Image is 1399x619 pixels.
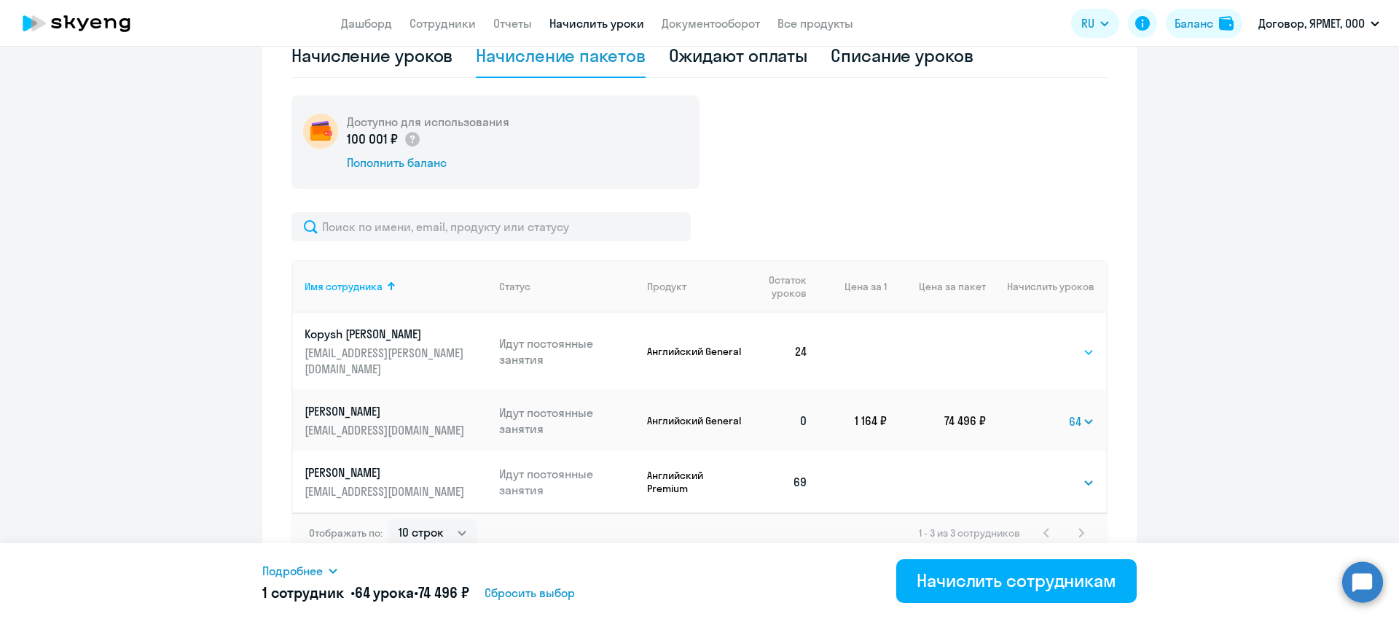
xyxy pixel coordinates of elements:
[745,313,820,390] td: 24
[887,260,986,313] th: Цена за пакет
[919,526,1020,540] span: 1 - 3 из 3 сотрудников
[347,130,421,149] p: 100 001 ₽
[1071,9,1119,38] button: RU
[305,464,487,499] a: [PERSON_NAME][EMAIL_ADDRESS][DOMAIN_NAME]
[309,526,383,540] span: Отображать по:
[262,562,323,580] span: Подробнее
[499,280,530,293] div: Статус
[262,583,469,603] h5: 1 сотрудник • •
[1219,16,1234,31] img: balance
[305,483,468,499] p: [EMAIL_ADDRESS][DOMAIN_NAME]
[647,345,745,358] p: Английский General
[1166,9,1242,38] button: Балансbalance
[347,114,509,130] h5: Доступно для использования
[291,44,452,67] div: Начисление уроков
[917,569,1116,592] div: Начислить сотрудникам
[896,559,1137,603] button: Начислить сотрудникам
[647,414,745,427] p: Английский General
[647,469,745,495] p: Английский Premium
[499,466,636,498] p: Идут постоянные занятия
[777,16,853,31] a: Все продукты
[347,155,509,171] div: Пополнить баланс
[305,422,468,438] p: [EMAIL_ADDRESS][DOMAIN_NAME]
[499,405,636,437] p: Идут постоянные занятия
[1175,15,1213,32] div: Баланс
[669,44,808,67] div: Ожидают оплаты
[820,260,887,313] th: Цена за 1
[499,280,636,293] div: Статус
[820,390,887,451] td: 1 164 ₽
[493,16,532,31] a: Отчеты
[476,44,645,67] div: Начисление пакетов
[831,44,973,67] div: Списание уроков
[341,16,392,31] a: Дашборд
[305,403,487,438] a: [PERSON_NAME][EMAIL_ADDRESS][DOMAIN_NAME]
[499,335,636,367] p: Идут постоянные занятия
[745,451,820,513] td: 69
[305,326,468,342] p: Kopysh [PERSON_NAME]
[757,273,807,300] span: Остаток уроков
[1251,6,1387,41] button: Договор, ЯРМЕТ, ООО
[305,403,468,419] p: [PERSON_NAME]
[305,345,468,377] p: [EMAIL_ADDRESS][PERSON_NAME][DOMAIN_NAME]
[305,280,383,293] div: Имя сотрудника
[986,260,1106,313] th: Начислить уроков
[303,114,338,149] img: wallet-circle.png
[485,584,575,602] span: Сбросить выбор
[745,390,820,451] td: 0
[1081,15,1094,32] span: RU
[305,280,487,293] div: Имя сотрудника
[1258,15,1365,32] p: Договор, ЯРМЕТ, ООО
[305,464,468,480] p: [PERSON_NAME]
[647,280,686,293] div: Продукт
[418,583,469,602] span: 74 496 ₽
[291,212,691,241] input: Поиск по имени, email, продукту или статусу
[409,16,476,31] a: Сотрудники
[647,280,745,293] div: Продукт
[662,16,760,31] a: Документооборот
[305,326,487,377] a: Kopysh [PERSON_NAME][EMAIL_ADDRESS][PERSON_NAME][DOMAIN_NAME]
[549,16,644,31] a: Начислить уроки
[887,390,986,451] td: 74 496 ₽
[355,583,414,602] span: 64 урока
[757,273,820,300] div: Остаток уроков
